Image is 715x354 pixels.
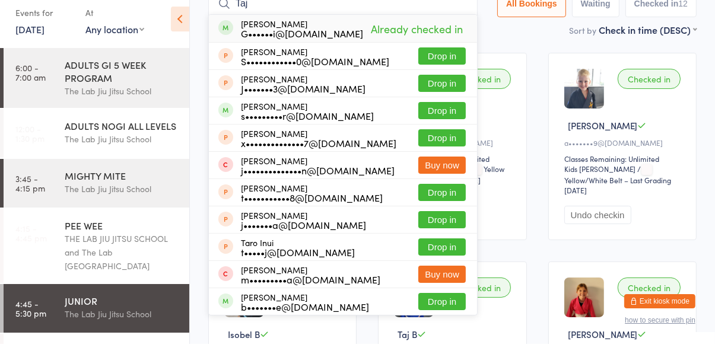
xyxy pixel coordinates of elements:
div: [PERSON_NAME] [241,139,396,158]
div: ADULTS NOGI ALL LEVELS [65,129,179,142]
div: [PERSON_NAME] [241,29,363,48]
div: THE LAB JIU JITSU SCHOOL and The Lab [GEOGRAPHIC_DATA] [65,242,179,283]
a: 3:45 -4:15 pmMIGHTY MITEThe Lab Jiu Jitsu School [4,169,189,218]
span: [PERSON_NAME] [568,129,638,142]
div: S••••••••••••0@[DOMAIN_NAME] [241,66,389,76]
div: [PERSON_NAME] [241,275,380,294]
div: 12 [678,9,688,18]
label: Sort by [569,34,596,46]
time: 4:15 - 4:45 pm [15,234,47,253]
button: Drop in [418,58,466,75]
div: [PERSON_NAME] [241,166,395,185]
time: 6:00 - 7:00 am [15,73,46,92]
img: image1635224878.png [564,79,604,119]
button: Undo checkin [564,216,631,234]
div: m•••••••••a@[DOMAIN_NAME] [241,285,380,294]
button: Exit kiosk mode [624,304,695,318]
a: 4:45 -5:30 pmJUNIORThe Lab Jiu Jitsu School [4,294,189,343]
a: 12:00 -1:30 pmADULTS NOGI ALL LEVELSThe Lab Jiu Jitsu School [4,119,189,168]
button: Drop in [418,139,466,157]
div: The Lab Jiu Jitsu School [65,192,179,206]
div: At [85,13,144,33]
div: s•••••••••r@[DOMAIN_NAME] [241,121,374,130]
div: Checked in [618,288,681,308]
a: 4:15 -4:45 pmPEE WEETHE LAB JIU JITSU SCHOOL and The Lab [GEOGRAPHIC_DATA] [4,219,189,293]
div: j•••••••a@[DOMAIN_NAME] [241,230,366,240]
div: The Lab Jiu Jitsu School [65,94,179,108]
button: Drop in [418,221,466,238]
button: Drop in [418,194,466,211]
div: Checked in [618,79,681,99]
div: [PERSON_NAME] [241,57,389,76]
div: [PERSON_NAME] [241,111,374,130]
div: [PERSON_NAME] [241,84,366,103]
button: how to secure with pin [625,326,695,334]
div: G••••••i@[DOMAIN_NAME] [241,39,363,48]
span: / Yellow/White Belt – Last Grading [DATE] [564,174,672,205]
div: Checked in [448,79,511,99]
time: 12:00 - 1:30 pm [15,134,45,153]
button: Drop in [418,303,466,320]
div: JUNIOR [65,304,179,317]
span: Isobel B [228,338,260,350]
div: t•••••j@[DOMAIN_NAME] [241,257,355,267]
button: Buy now [418,167,466,184]
span: Already checked in [368,28,466,49]
a: 6:00 -7:00 amADULTS GI 5 WEEK PROGRAMThe Lab Jiu Jitsu School [4,58,189,118]
div: t•••••••••••8@[DOMAIN_NAME] [241,203,383,212]
div: Taro Inui [241,248,355,267]
div: [PERSON_NAME] [241,302,369,321]
img: image1755499402.png [564,288,604,327]
div: ADULTS GI 5 WEEK PROGRAM [65,68,179,94]
a: [DATE] [15,33,45,46]
div: x••••••••••••••7@[DOMAIN_NAME] [241,148,396,158]
span: Taj B [398,338,417,350]
div: Any location [85,33,144,46]
button: Drop in [418,112,466,129]
span: [PERSON_NAME] [568,338,638,350]
div: b•••••••e@[DOMAIN_NAME] [241,312,369,321]
div: Kids [PERSON_NAME] [564,174,636,184]
button: Buy now [418,276,466,293]
div: [PERSON_NAME] [241,221,366,240]
div: The Lab Jiu Jitsu School [65,317,179,331]
div: Check in time (DESC) [599,33,697,46]
div: Classes Remaining: Unlimited [564,164,684,174]
time: 3:45 - 4:15 pm [15,184,45,203]
button: Drop in [418,85,466,102]
div: PEE WEE [65,229,179,242]
div: Events for [15,13,74,33]
div: The Lab Jiu Jitsu School [65,142,179,156]
button: Drop in [418,248,466,266]
div: [PERSON_NAME] [241,193,383,212]
div: MIGHTY MITE [65,179,179,192]
div: j••••••••••••••n@[DOMAIN_NAME] [241,176,395,185]
div: J•••••••3@[DOMAIN_NAME] [241,94,366,103]
div: Checked in [448,288,511,308]
time: 4:45 - 5:30 pm [15,309,46,328]
div: a•••••••9@[DOMAIN_NAME] [564,148,684,158]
